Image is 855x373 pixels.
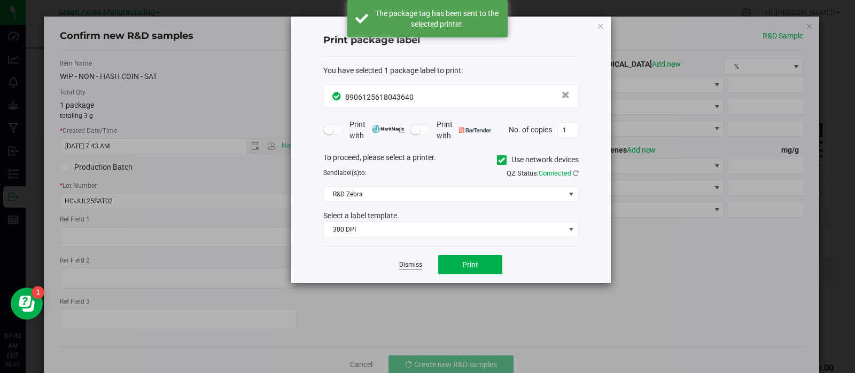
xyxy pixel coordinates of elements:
span: You have selected 1 package label to print [323,66,461,75]
span: Print [462,260,478,269]
span: 300 DPI [324,222,565,237]
span: In Sync [332,91,343,102]
span: R&D Zebra [324,187,565,202]
span: Send to: [323,169,367,177]
img: mark_magic_cybra.png [372,125,405,133]
label: Use network devices [497,154,579,165]
div: The package tag has been sent to the selected printer. [374,8,500,29]
h4: Print package label [323,34,579,47]
div: Select a label template. [315,210,587,221]
span: 8906125618043640 [345,93,414,101]
iframe: Resource center unread badge [32,286,44,299]
span: Print with [349,119,405,141]
span: Connected [539,169,571,177]
div: : [323,65,579,76]
span: Print with [437,119,492,141]
span: QZ Status: [507,169,579,177]
span: No. of copies [509,125,552,133]
div: To proceed, please select a printer. [315,152,587,168]
img: bartender.png [459,128,492,133]
a: Dismiss [399,260,422,269]
span: label(s) [338,169,359,177]
iframe: Resource center [11,288,43,320]
button: Print [438,255,502,274]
